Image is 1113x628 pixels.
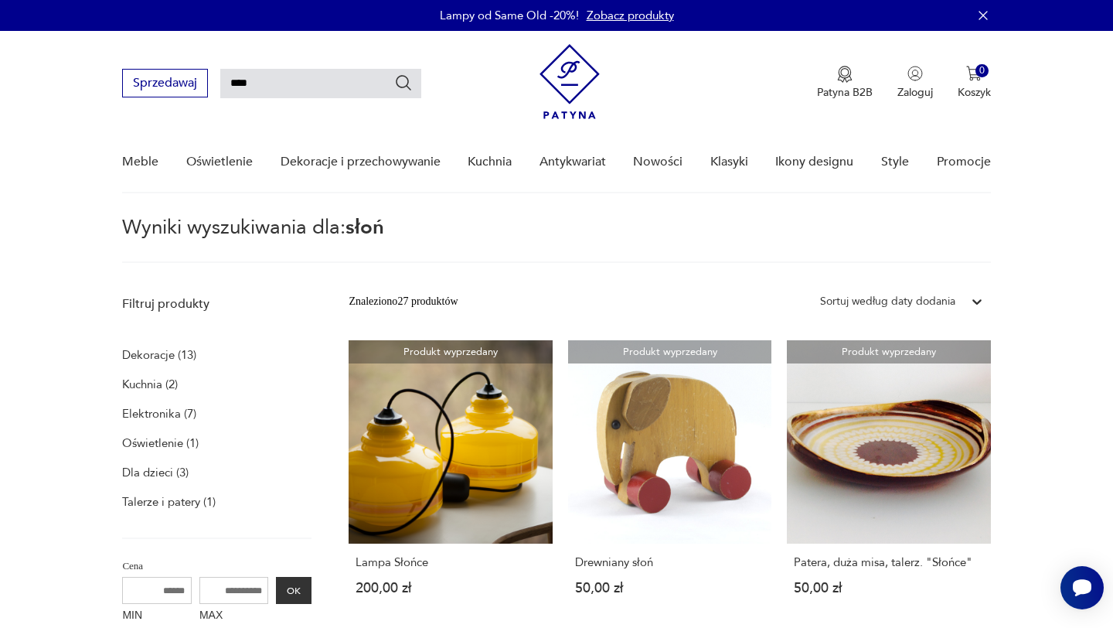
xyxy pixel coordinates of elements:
a: Sprzedawaj [122,79,208,90]
a: Meble [122,132,158,192]
iframe: Smartsupp widget button [1060,566,1104,609]
p: Patyna B2B [817,85,873,100]
a: Klasyki [710,132,748,192]
span: słoń [345,213,384,241]
img: Ikona medalu [837,66,853,83]
div: Znaleziono 27 produktów [349,293,458,310]
a: Dla dzieci (3) [122,462,189,483]
a: Elektronika (7) [122,403,196,425]
a: Kuchnia [468,132,512,192]
a: Ikona medaluPatyna B2B [817,66,873,100]
a: Ikony designu [775,132,853,192]
a: Produkt wyprzedanyLampa SłońceLampa Słońce200,00 zł [349,340,552,625]
p: Wyniki wyszukiwania dla: [122,218,990,263]
a: Talerze i patery (1) [122,491,216,513]
p: 50,00 zł [575,582,764,595]
div: Sortuj według daty dodania [820,293,955,310]
button: Szukaj [394,73,413,92]
h3: Drewniany słoń [575,556,764,569]
p: Filtruj produkty [122,295,311,312]
a: Dekoracje (13) [122,344,196,366]
button: OK [276,577,311,604]
p: 50,00 zł [794,582,983,595]
p: Lampy od Same Old -20%! [440,8,579,23]
a: Oświetlenie [186,132,253,192]
a: Dekoracje i przechowywanie [281,132,441,192]
a: Zobacz produkty [587,8,674,23]
div: 0 [975,64,989,77]
img: Ikona koszyka [966,66,982,81]
p: Cena [122,558,311,575]
img: Patyna - sklep z meblami i dekoracjami vintage [539,44,600,119]
a: Promocje [937,132,991,192]
h3: Lampa Słońce [356,556,545,569]
p: Zaloguj [897,85,933,100]
a: Kuchnia (2) [122,374,178,395]
a: Produkt wyprzedanyDrewniany słońDrewniany słoń50,00 zł [568,340,771,625]
button: Zaloguj [897,66,933,100]
p: Koszyk [958,85,991,100]
a: Produkt wyprzedanyPatera, duża misa, talerz. "Słońce"Patera, duża misa, talerz. "Słońce"50,00 zł [787,340,990,625]
button: Patyna B2B [817,66,873,100]
a: Antykwariat [539,132,606,192]
a: Style [881,132,909,192]
p: 200,00 zł [356,582,545,595]
img: Ikonka użytkownika [907,66,923,81]
a: Oświetlenie (1) [122,432,199,454]
a: Nowości [633,132,682,192]
button: 0Koszyk [958,66,991,100]
h3: Patera, duża misa, talerz. "Słońce" [794,556,983,569]
button: Sprzedawaj [122,69,208,97]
